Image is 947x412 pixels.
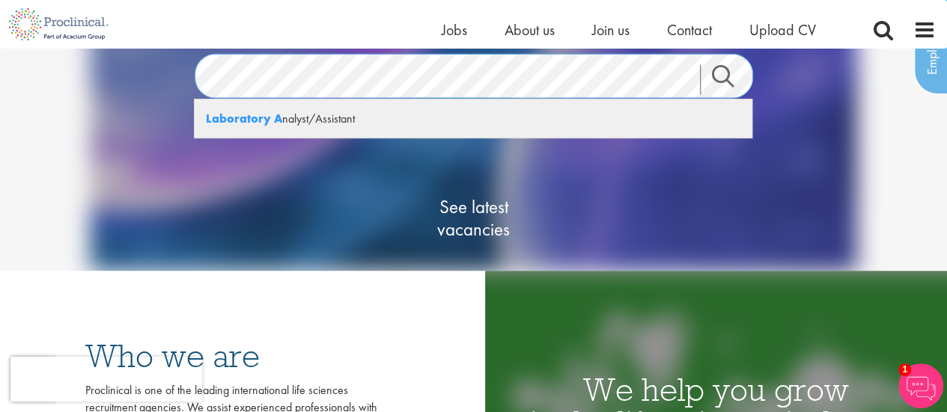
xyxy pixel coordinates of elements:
[206,111,282,126] strong: Laboratory A
[749,20,816,40] a: Upload CV
[667,20,712,40] a: Contact
[505,20,555,40] a: About us
[898,363,943,408] img: Chatbot
[195,99,752,138] div: nalyst/Assistant
[592,20,630,40] a: Join us
[85,339,377,372] h3: Who we are
[700,65,764,95] a: Job search submit button
[399,196,549,241] span: See latest vacancies
[399,136,549,301] a: See latestvacancies
[10,357,202,402] iframe: reCAPTCHA
[898,363,911,376] span: 1
[442,20,467,40] a: Jobs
